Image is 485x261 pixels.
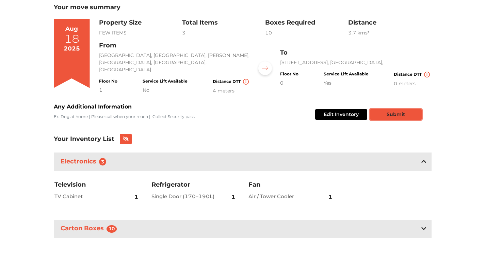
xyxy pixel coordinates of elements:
[65,25,78,33] div: Aug
[328,189,332,205] span: 1
[99,19,182,27] h3: Property Size
[99,29,182,37] div: FEW ITEMS
[324,72,369,76] h4: Service Lift Available
[182,19,265,27] h3: Total Items
[231,189,235,205] span: 1
[134,189,138,205] span: 1
[54,181,140,189] h3: Television
[151,193,215,200] h2: Single Door (170–190L)
[54,103,132,110] b: Any Additional Information
[348,29,431,37] div: 3.7 km s*
[324,79,369,87] div: Yes
[143,79,188,84] h4: Service Lift Available
[151,181,237,189] h3: Refrigerator
[182,29,265,37] div: 3
[265,19,348,27] h3: Boxes Required
[59,223,121,234] h3: Carton Boxes
[280,79,298,87] div: 0
[54,4,432,11] h3: Your move summary
[99,87,117,94] div: 1
[107,225,117,233] span: 10
[348,19,431,27] h3: Distance
[280,49,431,57] h3: To
[99,42,250,49] h3: From
[54,193,118,200] h2: TV Cabinet
[265,29,348,37] div: 10
[280,59,431,66] p: [STREET_ADDRESS], [GEOGRAPHIC_DATA],
[315,109,367,120] button: Edit Inventory
[54,135,114,143] h3: Your Inventory List
[99,158,107,165] span: 3
[248,181,334,189] h3: Fan
[213,87,250,95] div: 4 meters
[59,157,111,167] h3: Electronics
[370,109,422,120] button: Submit
[394,80,431,87] div: 0 meters
[394,72,431,77] h4: Distance DTT
[143,87,188,94] div: No
[99,52,250,73] p: [GEOGRAPHIC_DATA], [GEOGRAPHIC_DATA], [PERSON_NAME], [GEOGRAPHIC_DATA], [GEOGRAPHIC_DATA], [GEOGR...
[213,79,250,85] h4: Distance DTT
[248,193,312,200] h2: Air / Tower Cooler
[280,72,298,76] h4: Floor No
[64,44,80,53] div: 2025
[99,79,117,84] h4: Floor No
[64,33,79,44] div: 18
